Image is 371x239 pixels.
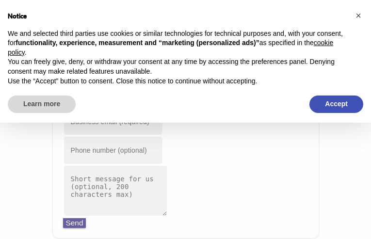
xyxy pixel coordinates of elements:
button: Accept [309,96,363,113]
button: Close this notice [351,8,366,23]
input: Phone number (optional) [63,136,163,164]
button: Send [63,218,86,228]
h2: Notice [8,12,348,21]
strong: functionality, experience, measurement and “marketing (personalized ads)” [16,39,259,47]
span: × [355,10,361,21]
button: Learn more [8,96,76,113]
p: You can freely give, deny, or withdraw your consent at any time by accessing the preferences pane... [8,57,348,76]
p: We and selected third parties use cookies or similar technologies for technical purposes and, wit... [8,29,348,58]
p: Use the “Accept” button to consent. Close this notice to continue without accepting. [8,77,348,86]
a: cookie policy [8,39,333,56]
